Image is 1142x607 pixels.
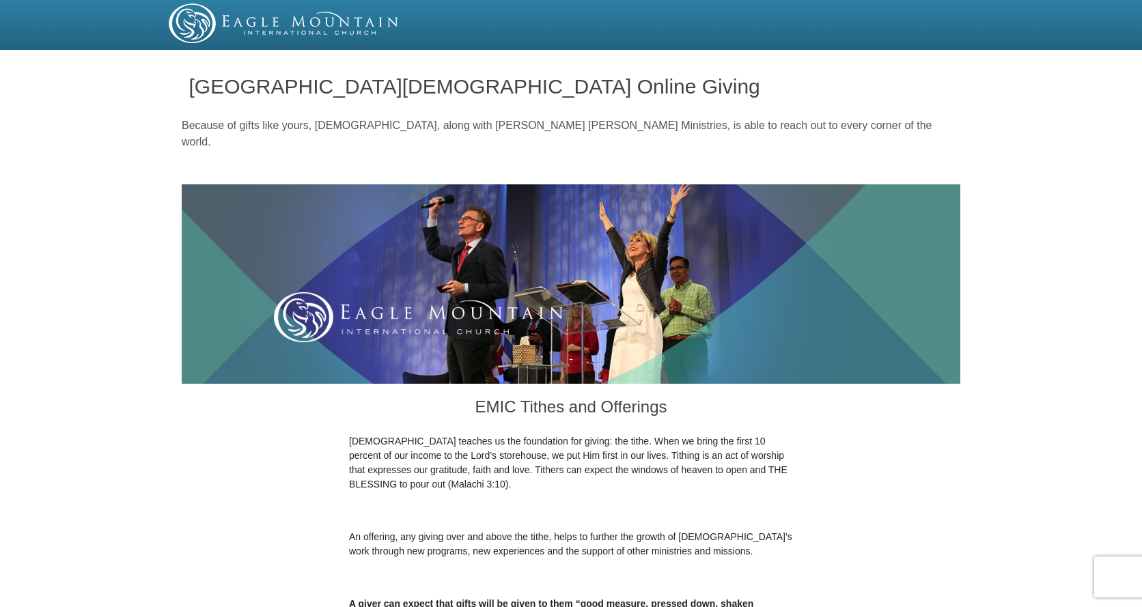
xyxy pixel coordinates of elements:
h1: [GEOGRAPHIC_DATA][DEMOGRAPHIC_DATA] Online Giving [189,75,953,98]
p: Because of gifts like yours, [DEMOGRAPHIC_DATA], along with [PERSON_NAME] [PERSON_NAME] Ministrie... [182,117,960,150]
p: [DEMOGRAPHIC_DATA] teaches us the foundation for giving: the tithe. When we bring the first 10 pe... [349,434,793,492]
img: EMIC [169,3,400,43]
p: An offering, any giving over and above the tithe, helps to further the growth of [DEMOGRAPHIC_DAT... [349,530,793,559]
h3: EMIC Tithes and Offerings [349,384,793,434]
